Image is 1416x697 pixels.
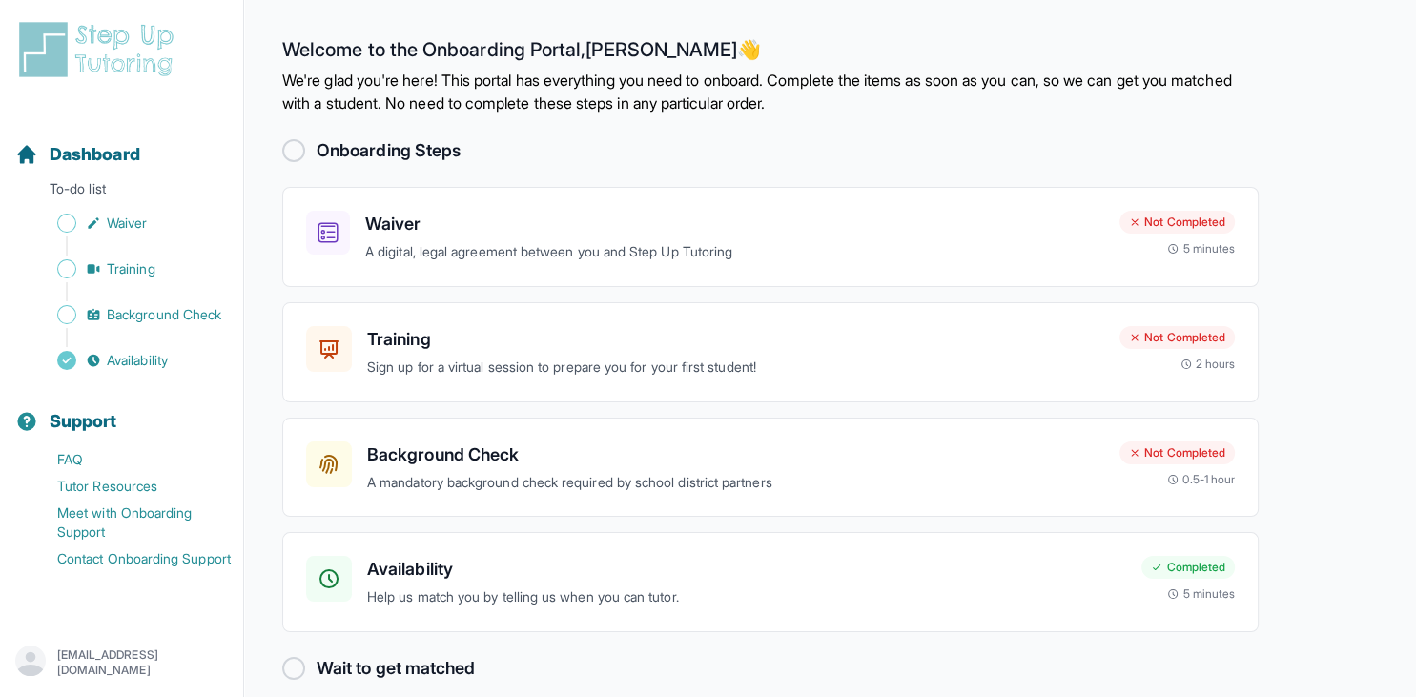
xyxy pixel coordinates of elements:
p: We're glad you're here! This portal has everything you need to onboard. Complete the items as soo... [282,69,1259,114]
a: Tutor Resources [15,473,243,500]
h2: Wait to get matched [317,655,475,682]
div: 5 minutes [1167,241,1235,256]
div: Not Completed [1119,441,1235,464]
h3: Waiver [365,211,1104,237]
a: WaiverA digital, legal agreement between you and Step Up TutoringNot Completed5 minutes [282,187,1259,287]
a: TrainingSign up for a virtual session to prepare you for your first student!Not Completed2 hours [282,302,1259,402]
div: Not Completed [1119,211,1235,234]
p: [EMAIL_ADDRESS][DOMAIN_NAME] [57,647,228,678]
span: Dashboard [50,141,140,168]
span: Background Check [107,305,221,324]
p: To-do list [8,179,236,206]
div: 2 hours [1180,357,1236,372]
button: Support [8,378,236,442]
span: Availability [107,351,168,370]
a: Availability [15,347,243,374]
h3: Training [367,326,1104,353]
div: 5 minutes [1167,586,1235,602]
a: FAQ [15,446,243,473]
p: Sign up for a virtual session to prepare you for your first student! [367,357,1104,379]
button: [EMAIL_ADDRESS][DOMAIN_NAME] [15,646,228,680]
h3: Availability [367,556,1126,583]
p: Help us match you by telling us when you can tutor. [367,586,1126,608]
p: A mandatory background check required by school district partners [367,472,1104,494]
span: Support [50,408,117,435]
button: Dashboard [8,111,236,175]
div: 0.5-1 hour [1167,472,1235,487]
img: logo [15,19,185,80]
div: Not Completed [1119,326,1235,349]
div: Completed [1141,556,1235,579]
p: A digital, legal agreement between you and Step Up Tutoring [365,241,1104,263]
span: Training [107,259,155,278]
a: Waiver [15,210,243,236]
a: Dashboard [15,141,140,168]
span: Waiver [107,214,147,233]
h2: Onboarding Steps [317,137,461,164]
a: Background CheckA mandatory background check required by school district partnersNot Completed0.5... [282,418,1259,518]
a: Meet with Onboarding Support [15,500,243,545]
h2: Welcome to the Onboarding Portal, [PERSON_NAME] 👋 [282,38,1259,69]
a: AvailabilityHelp us match you by telling us when you can tutor.Completed5 minutes [282,532,1259,632]
a: Contact Onboarding Support [15,545,243,572]
a: Training [15,256,243,282]
h3: Background Check [367,441,1104,468]
a: Background Check [15,301,243,328]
